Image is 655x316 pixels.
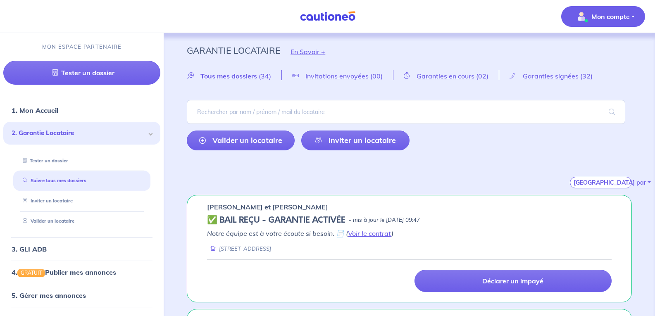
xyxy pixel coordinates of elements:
[3,122,160,145] div: 2. Garantie Locataire
[207,245,271,253] div: [STREET_ADDRESS]
[591,12,630,21] p: Mon compte
[13,174,150,188] div: Suivre tous mes dossiers
[476,72,488,80] span: (02)
[13,154,150,168] div: Tester un dossier
[200,72,257,80] span: Tous mes dossiers
[187,100,625,124] input: Rechercher par nom / prénom / mail du locataire
[3,61,160,85] a: Tester un dossier
[523,72,579,80] span: Garanties signées
[3,264,160,280] div: 4.GRATUITPublier mes annonces
[207,229,393,238] em: Notre équipe est à votre écoute si besoin. 📄 ( )
[13,214,150,228] div: Valider un locataire
[393,72,499,80] a: Garanties en cours(02)
[297,11,359,21] img: Cautioneo
[259,72,271,80] span: (34)
[570,177,632,188] button: [GEOGRAPHIC_DATA] par
[187,72,281,80] a: Tous mes dossiers(34)
[42,43,122,51] p: MON ESPACE PARTENAIRE
[305,72,369,80] span: Invitations envoyées
[3,241,160,257] div: 3. GLI ADB
[19,158,68,164] a: Tester un dossier
[417,72,474,80] span: Garanties en cours
[3,287,160,304] div: 5. Gérer mes annonces
[207,202,328,212] p: [PERSON_NAME] et [PERSON_NAME]
[482,277,543,285] p: Déclarer un impayé
[282,72,393,80] a: Invitations envoyées(00)
[348,229,391,238] a: Voir le contrat
[349,216,420,224] p: - mis à jour le [DATE] 09:47
[12,245,47,253] a: 3. GLI ADB
[19,198,73,204] a: Inviter un locataire
[12,106,58,114] a: 1. Mon Accueil
[207,215,612,225] div: state: CONTRACT-VALIDATED, Context: IN-MANAGEMENT,IS-GL-CAUTION
[12,128,146,138] span: 2. Garantie Locataire
[12,268,116,276] a: 4.GRATUITPublier mes annonces
[207,215,345,225] h5: ✅ BAIL REÇU - GARANTIE ACTIVÉE
[499,72,603,80] a: Garanties signées(32)
[12,291,86,299] a: 5. Gérer mes annonces
[280,40,336,64] button: En Savoir +
[19,178,86,183] a: Suivre tous mes dossiers
[13,194,150,208] div: Inviter un locataire
[3,102,160,119] div: 1. Mon Accueil
[370,72,383,80] span: (00)
[599,100,625,124] span: search
[19,218,74,224] a: Valider un locataire
[301,131,409,150] a: Inviter un locataire
[187,43,280,58] p: Garantie Locataire
[414,270,612,292] a: Déclarer un impayé
[575,10,588,23] img: illu_account_valid_menu.svg
[187,131,295,150] a: Valider un locataire
[561,6,645,27] button: illu_account_valid_menu.svgMon compte
[580,72,593,80] span: (32)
